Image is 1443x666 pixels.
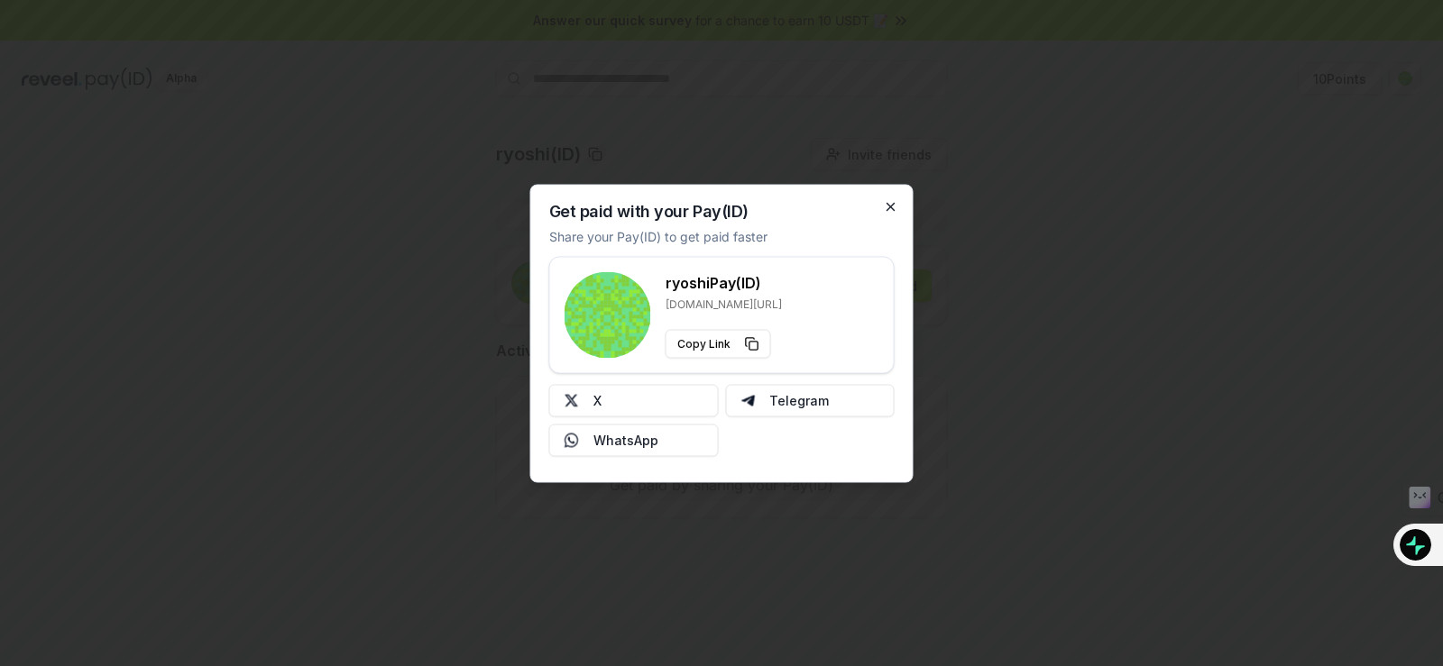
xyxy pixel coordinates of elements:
button: Telegram [725,384,895,416]
button: WhatsApp [549,424,719,456]
p: [DOMAIN_NAME][URL] [666,297,782,311]
img: X [565,393,579,407]
h2: Get paid with your Pay(ID) [549,203,749,219]
button: Copy Link [666,329,771,358]
img: Telegram [740,393,755,407]
button: X [549,384,719,416]
p: Share your Pay(ID) to get paid faster [549,226,767,245]
h3: ryoshi Pay(ID) [666,271,782,293]
img: Whatsapp [565,433,579,447]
